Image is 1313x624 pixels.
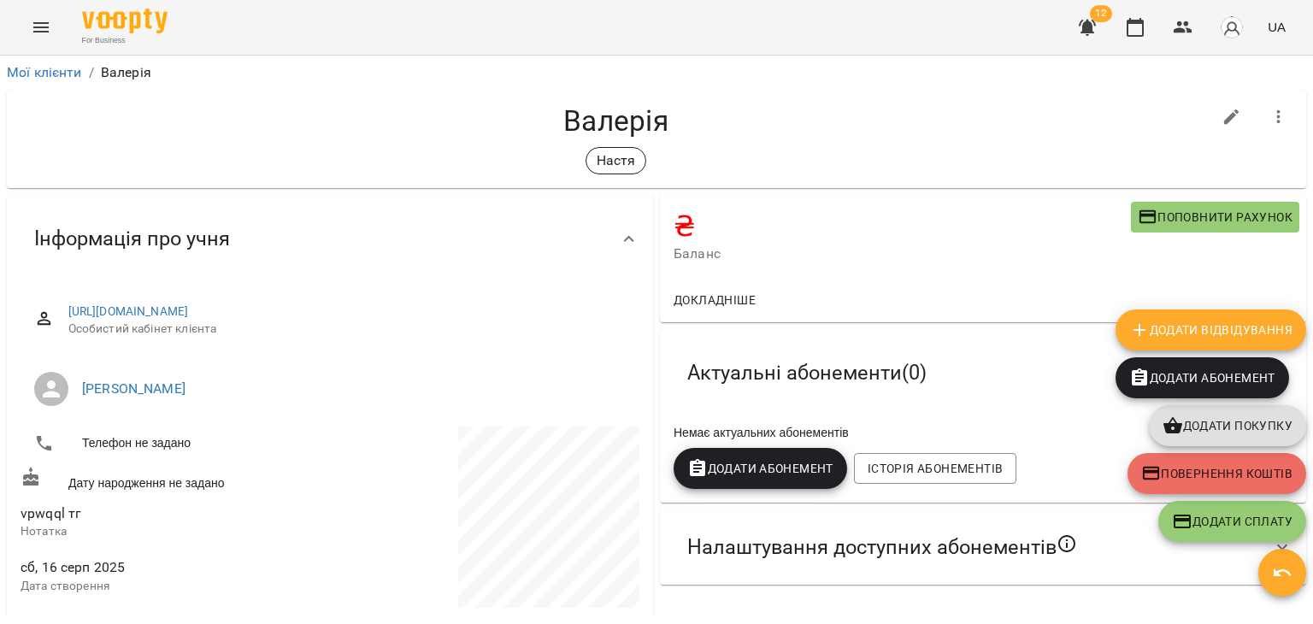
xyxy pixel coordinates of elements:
span: 12 [1090,5,1112,22]
div: Налаштування доступних абонементів [660,509,1306,585]
h4: Валерія [21,103,1211,138]
h4: ₴ [674,209,1131,244]
button: Додати покупку [1149,405,1306,446]
button: UA [1261,11,1292,43]
span: Баланс [674,244,1131,264]
button: Поповнити рахунок [1131,202,1299,233]
img: Voopty Logo [82,9,168,33]
span: Налаштування доступних абонементів [687,533,1077,561]
span: Додати Абонемент [1129,368,1275,388]
span: Додати Сплату [1172,511,1292,532]
span: сб, 16 серп 2025 [21,557,327,578]
span: Особистий кабінет клієнта [68,321,626,338]
span: vpwqql тг [21,505,81,521]
button: Додати Відвідування [1116,309,1306,350]
button: Докладніше [667,285,762,315]
button: Додати Абонемент [674,448,847,489]
a: [PERSON_NAME] [82,380,185,397]
button: Повернення коштів [1128,453,1306,494]
p: Дата створення [21,578,327,595]
p: Нотатка [21,523,327,540]
a: Мої клієнти [7,64,82,80]
div: Дату народження не задано [17,463,330,495]
span: For Business [82,35,168,46]
li: Телефон не задано [21,427,327,461]
p: Настя [597,150,636,171]
button: Додати Абонемент [1116,357,1289,398]
button: Додати Сплату [1158,501,1306,542]
span: UA [1268,18,1286,36]
div: Інформація про учня [7,195,653,283]
nav: breadcrumb [7,62,1306,83]
span: Докладніше [674,290,756,310]
span: Додати покупку [1163,415,1292,436]
li: / [89,62,94,83]
button: Історія абонементів [854,453,1016,484]
span: Додати Відвідування [1129,320,1292,340]
div: Актуальні абонементи(0) [660,329,1306,417]
span: Інформація про учня [34,226,230,252]
svg: Якщо не обрано жодного, клієнт зможе побачити всі публічні абонементи [1057,533,1077,554]
span: Історія абонементів [868,458,1003,479]
span: Повернення коштів [1141,463,1292,484]
span: Додати Абонемент [687,458,833,479]
p: Валерія [101,62,151,83]
div: Настя [586,147,647,174]
span: Актуальні абонементи ( 0 ) [687,360,927,386]
span: Поповнити рахунок [1138,207,1292,227]
div: Немає актуальних абонементів [670,421,1296,444]
button: Menu [21,7,62,48]
a: [URL][DOMAIN_NAME] [68,304,189,318]
img: avatar_s.png [1220,15,1244,39]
